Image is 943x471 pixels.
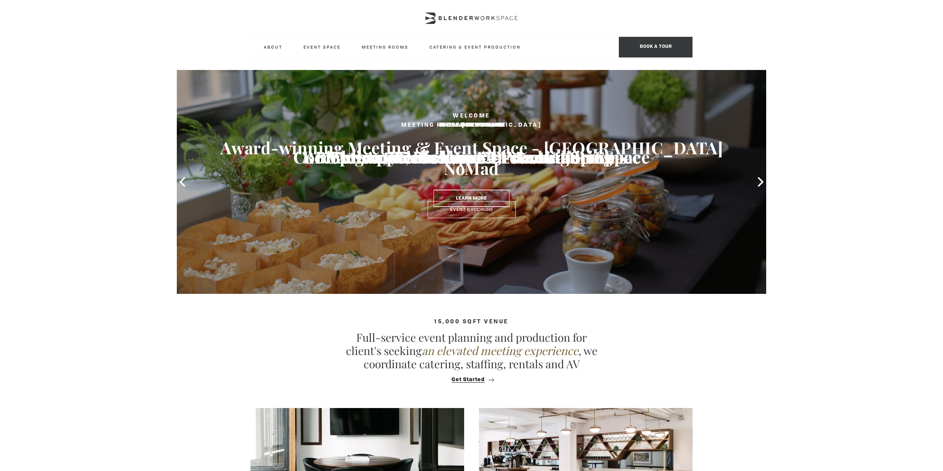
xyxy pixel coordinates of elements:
span: Book a tour [619,37,693,57]
a: Event Space [298,37,347,57]
a: Learn More [434,190,509,207]
h2: Welcome [206,112,737,121]
a: Catering & Event Production [424,37,527,57]
h3: Elegant, Delicious & 5-star Catering [206,147,737,168]
button: Get Started [449,376,494,383]
em: an elevated meeting experience [422,343,578,358]
h2: Food & Beverage [206,121,737,130]
a: About [258,37,288,57]
p: Full-service event planning and production for client's seeking , we coordinate catering, staffin... [343,331,600,370]
a: Meeting Rooms [356,37,414,57]
a: Event Brochure [428,201,516,218]
span: Get Started [452,377,485,383]
h4: 15,000 sqft venue [250,319,693,325]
